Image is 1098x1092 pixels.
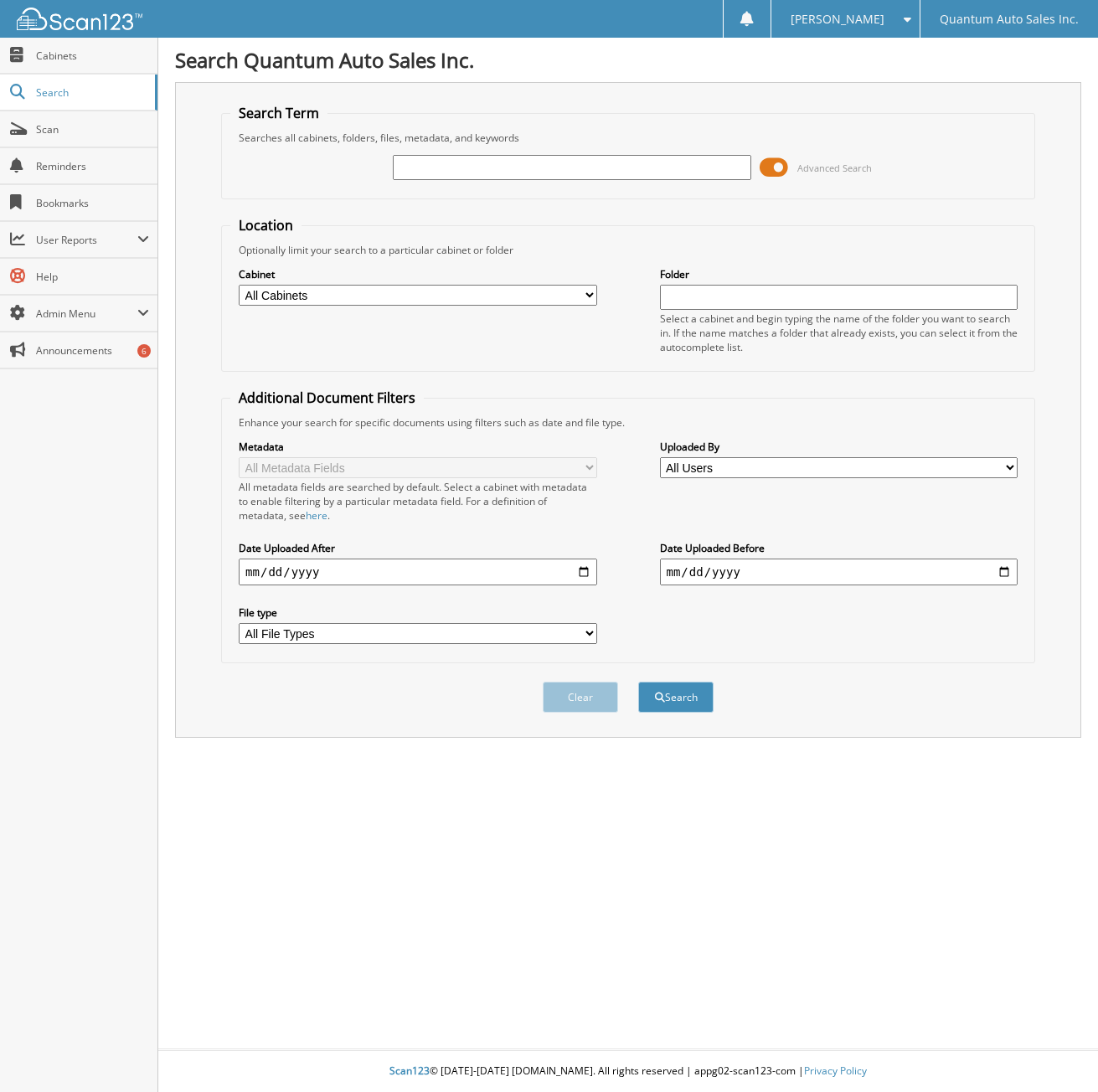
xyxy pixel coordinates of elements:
span: Announcements [36,343,149,358]
div: Select a cabinet and begin typing the name of the folder you want to search in. If the name match... [660,312,1018,354]
label: Cabinet [239,267,596,281]
div: Optionally limit your search to a particular cabinet or folder [230,243,1026,257]
span: Scan [36,122,149,136]
span: Advanced Search [797,162,872,174]
span: Bookmarks [36,196,149,210]
div: © [DATE]-[DATE] [DOMAIN_NAME]. All rights reserved | appg02-scan123-com | [158,1051,1098,1092]
legend: Search Term [230,104,327,122]
legend: Location [230,216,302,234]
label: Metadata [239,440,596,454]
span: Search [36,85,147,100]
label: Uploaded By [660,440,1018,454]
span: [PERSON_NAME] [791,14,884,24]
img: scan123-logo-white.svg [17,8,142,30]
div: All metadata fields are searched by default. Select a cabinet with metadata to enable filtering b... [239,480,596,523]
a: here [306,508,327,523]
span: Admin Menu [36,306,137,321]
span: Scan123 [389,1064,430,1078]
label: Date Uploaded After [239,541,596,555]
input: start [239,559,596,585]
label: Date Uploaded Before [660,541,1018,555]
label: File type [239,605,596,620]
h1: Search Quantum Auto Sales Inc. [175,46,1081,74]
span: Quantum Auto Sales Inc. [940,14,1079,24]
legend: Additional Document Filters [230,389,424,407]
span: Help [36,270,149,284]
div: Enhance your search for specific documents using filters such as date and file type. [230,415,1026,430]
span: Cabinets [36,49,149,63]
input: end [660,559,1018,585]
div: Searches all cabinets, folders, files, metadata, and keywords [230,131,1026,145]
button: Clear [543,682,618,713]
div: 6 [137,344,151,358]
span: User Reports [36,233,137,247]
label: Folder [660,267,1018,281]
button: Search [638,682,714,713]
span: Reminders [36,159,149,173]
a: Privacy Policy [804,1064,867,1078]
